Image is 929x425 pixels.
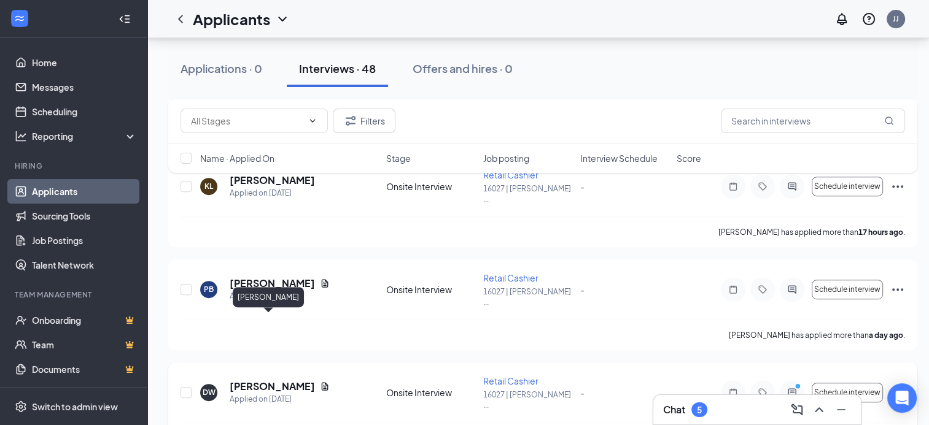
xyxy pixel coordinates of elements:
a: Messages [32,75,137,99]
span: - [580,181,584,192]
h5: [PERSON_NAME] [230,277,315,290]
div: Onsite Interview [386,386,476,399]
svg: ActiveChat [785,388,799,397]
p: 16027 | [PERSON_NAME] ... [483,389,573,410]
span: Stage [386,152,411,164]
svg: Note [726,388,740,397]
button: Schedule interview [812,280,883,299]
span: Interview Schedule [580,152,657,164]
svg: Note [726,182,740,191]
p: 16027 | [PERSON_NAME] ... [483,183,573,204]
svg: ChevronLeft [173,12,188,26]
button: Schedule interview [812,177,883,196]
svg: ChevronUp [812,402,826,417]
h1: Applicants [193,9,270,29]
div: Open Intercom Messenger [887,383,917,413]
div: Applied on [DATE] [230,187,315,199]
div: Team Management [15,289,134,300]
button: Filter Filters [333,109,395,133]
div: Switch to admin view [32,400,118,413]
span: Schedule interview [814,285,880,294]
div: Interviews · 48 [299,61,376,76]
div: Hiring [15,161,134,171]
button: Schedule interview [812,383,883,402]
div: Applications · 0 [181,61,262,76]
p: [PERSON_NAME] has applied more than . [718,227,905,237]
div: Applied on [DATE] [230,393,330,405]
a: SurveysCrown [32,381,137,406]
a: Scheduling [32,99,137,124]
span: - [580,284,584,295]
svg: Minimize [834,402,849,417]
a: TeamCrown [32,332,137,357]
span: Schedule interview [814,182,880,191]
svg: QuestionInfo [861,12,876,26]
div: PB [204,284,214,294]
h5: [PERSON_NAME] [230,380,315,393]
svg: Note [726,285,740,294]
a: Job Postings [32,228,137,253]
span: Retail Cashier [483,272,538,283]
span: - [580,387,584,398]
button: ChevronUp [809,400,829,419]
div: Reporting [32,130,138,142]
b: a day ago [869,331,903,340]
span: Score [677,152,701,164]
svg: Ellipses [890,179,905,194]
a: Applicants [32,179,137,204]
svg: Settings [15,400,27,413]
svg: PrimaryDot [792,383,807,392]
div: Applied on [DATE] [230,290,330,302]
span: Schedule interview [814,388,880,397]
svg: ChevronDown [308,116,317,126]
svg: Filter [343,113,358,128]
svg: Document [320,278,330,288]
div: KL [204,181,213,191]
svg: ActiveChat [785,182,799,191]
a: Home [32,50,137,75]
div: Onsite Interview [386,283,476,296]
div: [PERSON_NAME] [233,287,304,307]
div: Onsite Interview [386,180,476,193]
div: JJ [893,13,899,24]
svg: Document [320,381,330,391]
button: ComposeMessage [787,400,807,419]
svg: WorkstreamLogo [14,12,26,25]
a: DocumentsCrown [32,357,137,381]
svg: Ellipses [890,282,905,297]
span: Retail Cashier [483,375,538,386]
p: 16027 | [PERSON_NAME] ... [483,286,573,307]
svg: Tag [755,182,770,191]
div: Offers and hires · 0 [413,61,513,76]
svg: Collapse [119,13,131,25]
svg: Tag [755,388,770,397]
svg: ActiveChat [785,285,799,294]
p: [PERSON_NAME] has applied more than . [729,330,905,340]
svg: Tag [755,285,770,294]
svg: Notifications [834,12,849,26]
input: All Stages [191,114,303,128]
button: Minimize [831,400,851,419]
h3: Chat [663,403,685,416]
a: Talent Network [32,253,137,277]
svg: Analysis [15,130,27,142]
div: DW [203,387,216,397]
svg: ChevronDown [275,12,290,26]
svg: MagnifyingGlass [884,116,894,126]
a: OnboardingCrown [32,308,137,332]
svg: ComposeMessage [790,402,804,417]
b: 17 hours ago [858,228,903,237]
a: Sourcing Tools [32,204,137,228]
span: Job posting [483,152,529,164]
div: 5 [697,405,702,415]
span: Name · Applied On [200,152,274,164]
input: Search in interviews [721,109,905,133]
